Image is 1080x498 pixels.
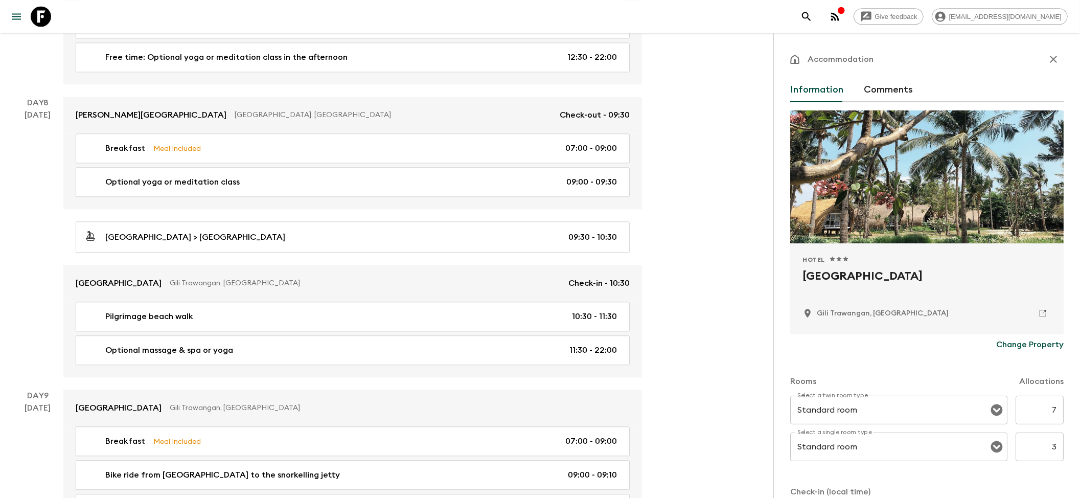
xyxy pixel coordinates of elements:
[802,256,825,264] span: Hotel
[808,53,874,65] p: Accommodation
[944,13,1067,20] span: [EMAIL_ADDRESS][DOMAIN_NAME]
[76,133,630,163] a: BreakfastMeal Included07:00 - 09:00
[869,13,923,20] span: Give feedback
[1019,375,1064,388] p: Allocations
[854,8,924,25] a: Give feedback
[105,344,233,356] p: Optional massage & spa or yoga
[76,426,630,456] a: BreakfastMeal Included07:00 - 09:00
[569,344,617,356] p: 11:30 - 22:00
[12,97,63,109] p: Day 8
[76,221,630,253] a: [GEOGRAPHIC_DATA] > [GEOGRAPHIC_DATA]09:30 - 10:30
[817,308,949,319] p: Gili Trawangan, Indonesia
[235,110,552,120] p: [GEOGRAPHIC_DATA], [GEOGRAPHIC_DATA]
[796,6,817,27] button: search adventures
[153,436,201,447] p: Meal Included
[802,268,1051,301] h2: [GEOGRAPHIC_DATA]
[568,469,617,481] p: 09:00 - 09:10
[76,302,630,331] a: Pilgrimage beach walk10:30 - 11:30
[797,428,872,437] label: Select a single room type
[105,435,145,447] p: Breakfast
[864,78,913,102] button: Comments
[76,277,162,289] p: [GEOGRAPHIC_DATA]
[76,335,630,365] a: Optional massage & spa or yoga11:30 - 22:00
[568,277,630,289] p: Check-in - 10:30
[566,176,617,188] p: 09:00 - 09:30
[76,460,630,490] a: Bike ride from [GEOGRAPHIC_DATA] to the snorkelling jetty09:00 - 09:10
[990,440,1004,454] button: Open
[105,142,145,154] p: Breakfast
[170,278,560,288] p: Gili Trawangan, [GEOGRAPHIC_DATA]
[790,110,1064,243] div: Photo of Lumi Hotel
[105,51,348,63] p: Free time: Optional yoga or meditation class in the afternoon
[790,486,1064,498] p: Check-in (local time)
[567,51,617,63] p: 12:30 - 22:00
[170,403,622,413] p: Gili Trawangan, [GEOGRAPHIC_DATA]
[76,42,630,72] a: Free time: Optional yoga or meditation class in the afternoon12:30 - 22:00
[6,6,27,27] button: menu
[153,143,201,154] p: Meal Included
[105,176,240,188] p: Optional yoga or meditation class
[790,375,816,388] p: Rooms
[797,391,868,400] label: Select a twin room type
[12,390,63,402] p: Day 9
[63,265,642,302] a: [GEOGRAPHIC_DATA]Gili Trawangan, [GEOGRAPHIC_DATA]Check-in - 10:30
[990,403,1004,417] button: Open
[996,334,1064,355] button: Change Property
[572,310,617,323] p: 10:30 - 11:30
[790,78,843,102] button: Information
[105,231,285,243] p: [GEOGRAPHIC_DATA] > [GEOGRAPHIC_DATA]
[76,167,630,197] a: Optional yoga or meditation class09:00 - 09:30
[568,231,617,243] p: 09:30 - 10:30
[565,435,617,447] p: 07:00 - 09:00
[996,338,1064,351] p: Change Property
[63,390,642,426] a: [GEOGRAPHIC_DATA]Gili Trawangan, [GEOGRAPHIC_DATA]
[560,109,630,121] p: Check-out - 09:30
[105,310,193,323] p: Pilgrimage beach walk
[76,109,226,121] p: [PERSON_NAME][GEOGRAPHIC_DATA]
[565,142,617,154] p: 07:00 - 09:00
[76,402,162,414] p: [GEOGRAPHIC_DATA]
[932,8,1068,25] div: [EMAIL_ADDRESS][DOMAIN_NAME]
[105,469,340,481] p: Bike ride from [GEOGRAPHIC_DATA] to the snorkelling jetty
[63,97,642,133] a: [PERSON_NAME][GEOGRAPHIC_DATA][GEOGRAPHIC_DATA], [GEOGRAPHIC_DATA]Check-out - 09:30
[25,109,51,377] div: [DATE]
